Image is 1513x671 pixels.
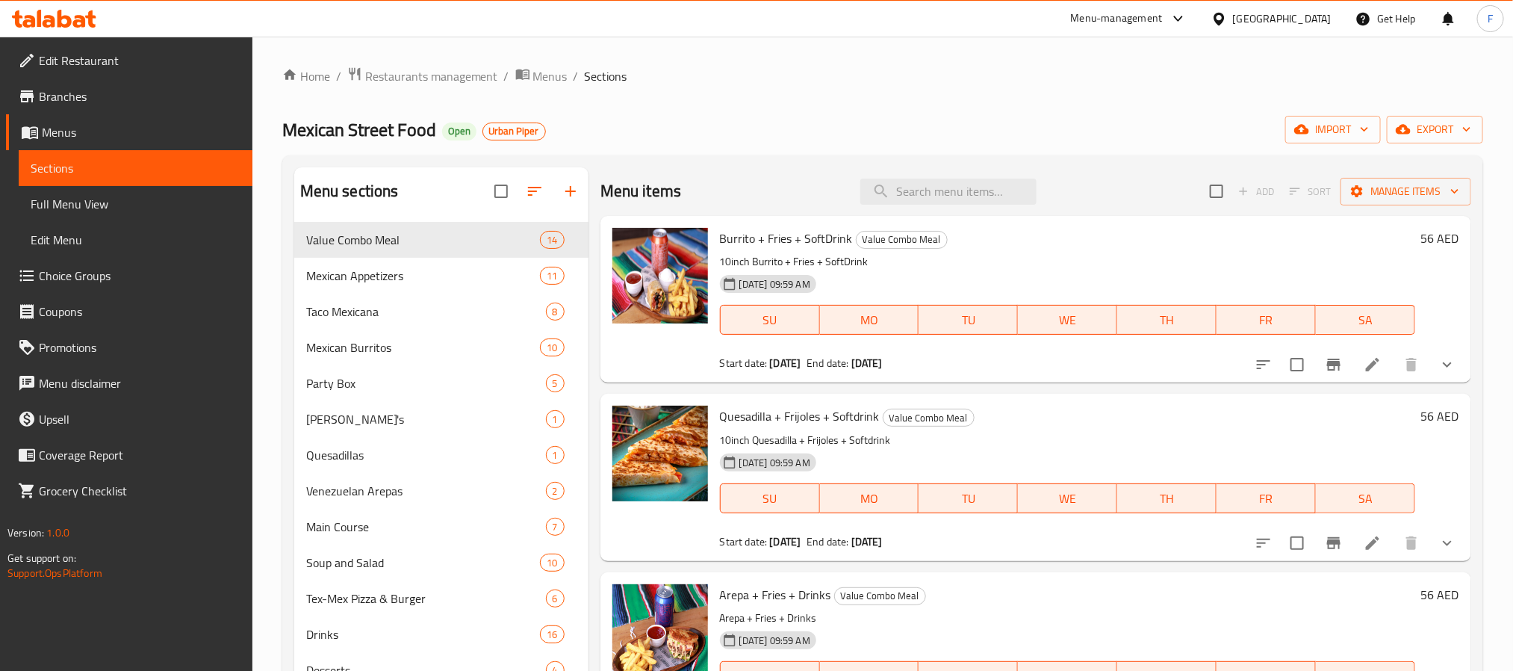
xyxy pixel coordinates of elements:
span: Choice Groups [39,267,240,285]
a: Restaurants management [347,67,498,86]
button: delete [1394,525,1429,561]
span: Manage items [1352,182,1459,201]
div: Drinks [306,625,541,643]
span: FR [1222,488,1310,510]
span: Grocery Checklist [39,482,240,500]
div: Mexican Burritos10 [294,330,588,365]
div: Tex-Mex Pizza & Burger [306,590,546,607]
a: Choice Groups [6,258,252,294]
span: Add item [1232,180,1280,203]
a: Menus [6,114,252,150]
a: Grocery Checklist [6,473,252,509]
button: WE [1018,483,1117,513]
span: End date: [807,353,848,373]
span: [DATE] 09:59 AM [733,456,816,470]
span: Soup and Salad [306,554,541,572]
button: SU [720,483,820,513]
button: TH [1117,305,1217,335]
a: Branches [6,78,252,114]
div: Soup and Salad10 [294,545,588,581]
div: Value Combo Meal14 [294,222,588,258]
span: 6 [547,592,564,606]
div: Quesadillas [306,446,546,464]
input: search [860,179,1037,205]
span: Taco Mexicana [306,303,546,321]
li: / [504,67,509,85]
button: show more [1429,525,1465,561]
button: sort-choices [1246,525,1281,561]
p: 10inch Burrito + Fries + SoftDrink [720,253,1415,271]
div: Value Combo Meal [834,587,926,605]
h2: Menu items [600,180,682,202]
a: Promotions [6,330,252,365]
span: Promotions [39,338,240,356]
span: TU [925,488,1012,510]
span: Menus [533,67,568,85]
div: items [540,231,564,249]
span: 16 [541,628,563,642]
span: TH [1123,488,1211,510]
svg: Show Choices [1438,534,1456,552]
h6: 56 AED [1421,584,1459,605]
span: Coupons [39,303,240,321]
span: End date: [807,532,848,551]
b: [DATE] [770,532,801,551]
span: MO [826,309,913,331]
span: Urban Piper [483,125,545,137]
button: FR [1217,305,1316,335]
div: Main Course7 [294,509,588,545]
span: Value Combo Meal [857,231,947,248]
span: import [1297,120,1369,139]
div: Party Box5 [294,365,588,401]
span: Sections [31,159,240,177]
span: Select section [1201,176,1232,207]
span: Branches [39,87,240,105]
div: Mexican Appetizers [306,267,541,285]
span: Menu disclaimer [39,374,240,392]
span: Full Menu View [31,195,240,213]
button: Branch-specific-item [1316,525,1352,561]
span: 8 [547,305,564,319]
p: 10inch Quesadilla + Frijoles + Softdrink [720,431,1415,450]
span: WE [1024,309,1111,331]
div: items [546,590,565,607]
span: 10 [541,556,563,570]
span: Open [442,125,476,137]
div: items [540,554,564,572]
div: items [546,482,565,500]
button: delete [1394,347,1429,383]
span: Party Box [306,374,546,392]
div: Nacho's [306,410,546,428]
span: TU [925,309,1012,331]
span: Edit Menu [31,231,240,249]
span: 2 [547,484,564,498]
span: Upsell [39,410,240,428]
span: Coverage Report [39,446,240,464]
b: [DATE] [851,532,883,551]
span: Restaurants management [365,67,498,85]
div: Drinks16 [294,616,588,652]
span: SA [1322,488,1409,510]
a: Menu disclaimer [6,365,252,401]
button: sort-choices [1246,347,1281,383]
span: 1 [547,412,564,427]
span: 14 [541,233,563,247]
button: FR [1217,483,1316,513]
a: Full Menu View [19,186,252,222]
div: Open [442,123,476,140]
button: TU [919,305,1018,335]
button: SA [1316,483,1415,513]
span: 1 [547,448,564,463]
span: Value Combo Meal [835,587,925,604]
button: show more [1429,347,1465,383]
span: 7 [547,520,564,534]
span: Select to update [1281,528,1313,559]
div: Venezuelan Arepas [306,482,546,500]
div: Taco Mexicana8 [294,294,588,330]
div: items [546,303,565,321]
div: Value Combo Meal [856,231,948,249]
div: Value Combo Meal [306,231,541,249]
span: SU [727,309,814,331]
